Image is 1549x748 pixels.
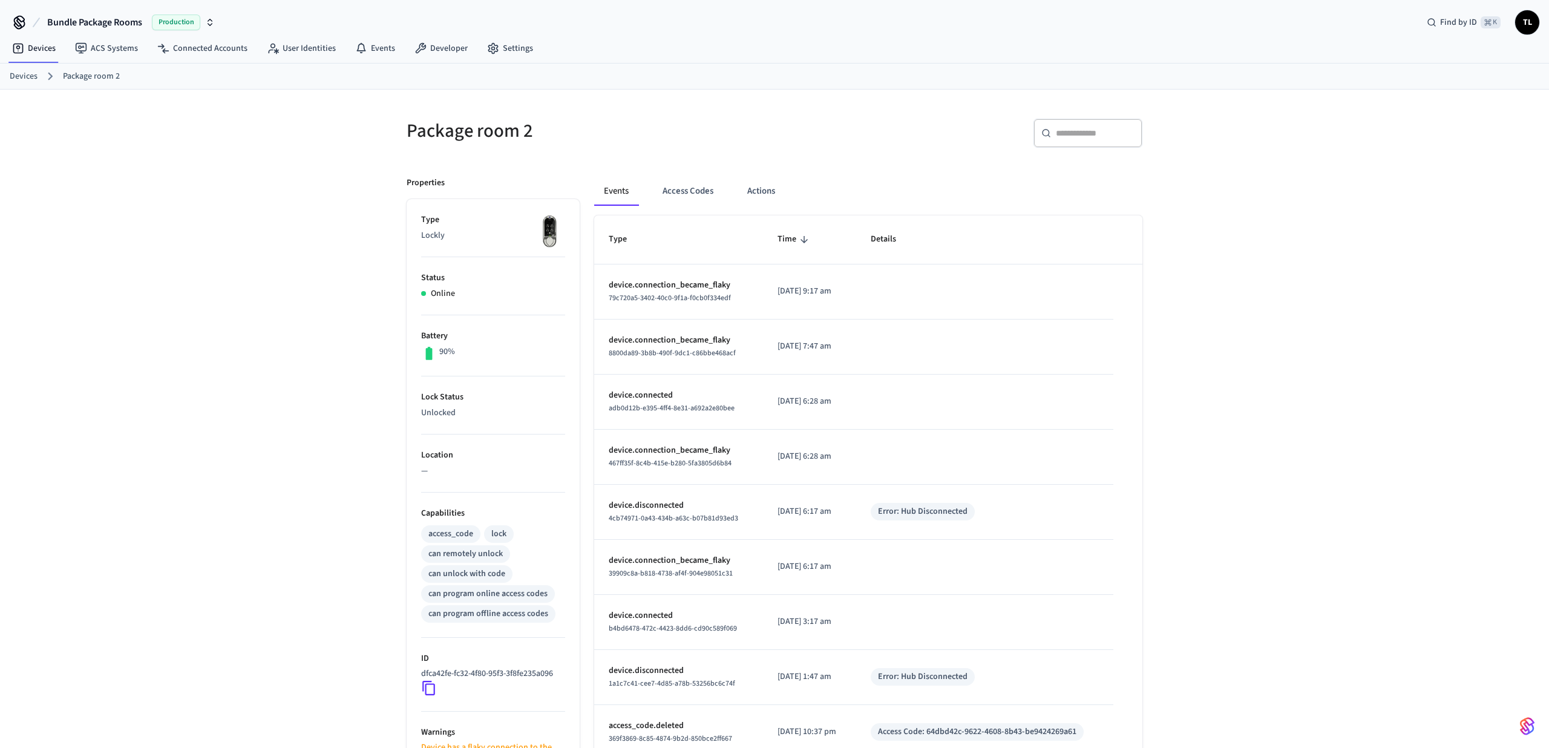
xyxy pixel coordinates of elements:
[1481,16,1501,28] span: ⌘ K
[428,528,473,540] div: access_code
[778,615,842,628] p: [DATE] 3:17 am
[609,293,731,303] span: 79c720a5-3402-40c0-9f1a-f0cb0f334edf
[428,588,548,600] div: can program online access codes
[609,389,748,402] p: device.connected
[421,726,565,739] p: Warnings
[609,279,748,292] p: device.connection_became_flaky
[609,609,748,622] p: device.connected
[1417,11,1510,33] div: Find by ID⌘ K
[2,38,65,59] a: Devices
[152,15,200,30] span: Production
[1515,10,1539,34] button: TL
[738,177,785,206] button: Actions
[345,38,405,59] a: Events
[421,652,565,665] p: ID
[477,38,543,59] a: Settings
[609,678,735,689] span: 1a1c7c41-cee7-4d85-a78b-53256bc6c74f
[878,726,1076,738] div: Access Code: 64dbd42c-9622-4608-8b43-be9424269a61
[421,214,565,226] p: Type
[778,395,842,408] p: [DATE] 6:28 am
[421,507,565,520] p: Capabilities
[10,70,38,83] a: Devices
[609,513,738,523] span: 4cb74971-0a43-434b-a63c-b07b81d93ed3
[421,391,565,404] p: Lock Status
[878,505,968,518] div: Error: Hub Disconnected
[609,664,748,677] p: device.disconnected
[405,38,477,59] a: Developer
[778,450,842,463] p: [DATE] 6:28 am
[421,465,565,477] p: —
[428,548,503,560] div: can remotely unlock
[778,560,842,573] p: [DATE] 6:17 am
[421,330,565,343] p: Battery
[439,346,455,358] p: 90%
[609,230,643,249] span: Type
[1440,16,1477,28] span: Find by ID
[609,499,748,512] p: device.disconnected
[609,403,735,413] span: adb0d12b-e395-4ff4-8e31-a692a2e80bee
[609,348,736,358] span: 8800da89-3b8b-490f-9dc1-c86bbe468acf
[421,407,565,419] p: Unlocked
[878,671,968,683] div: Error: Hub Disconnected
[609,458,732,468] span: 467ff35f-8c4b-415e-b280-5fa3805d6b84
[428,568,505,580] div: can unlock with code
[778,726,842,738] p: [DATE] 10:37 pm
[421,229,565,242] p: Lockly
[778,340,842,353] p: [DATE] 7:47 am
[421,668,553,680] p: dfca42fe-fc32-4f80-95f3-3f8fe235a096
[778,505,842,518] p: [DATE] 6:17 am
[148,38,257,59] a: Connected Accounts
[609,623,737,634] span: b4bd6478-472c-4423-8dd6-cd90c589f069
[653,177,723,206] button: Access Codes
[257,38,345,59] a: User Identities
[47,15,142,30] span: Bundle Package Rooms
[1516,11,1538,33] span: TL
[778,671,842,683] p: [DATE] 1:47 am
[609,554,748,567] p: device.connection_became_flaky
[535,214,565,250] img: Lockly Vision Lock, Front
[778,230,812,249] span: Time
[871,230,912,249] span: Details
[421,449,565,462] p: Location
[65,38,148,59] a: ACS Systems
[594,177,638,206] button: Events
[407,119,767,143] h5: Package room 2
[428,608,548,620] div: can program offline access codes
[778,285,842,298] p: [DATE] 9:17 am
[609,568,733,579] span: 39909c8a-b818-4738-af4f-904e98051c31
[609,444,748,457] p: device.connection_became_flaky
[431,287,455,300] p: Online
[491,528,506,540] div: lock
[421,272,565,284] p: Status
[609,733,732,744] span: 369f3869-8c85-4874-9b2d-850bce2ff667
[609,720,748,732] p: access_code.deleted
[407,177,445,189] p: Properties
[594,177,1142,206] div: ant example
[63,70,120,83] a: Package room 2
[609,334,748,347] p: device.connection_became_flaky
[1520,717,1534,736] img: SeamLogoGradient.69752ec5.svg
